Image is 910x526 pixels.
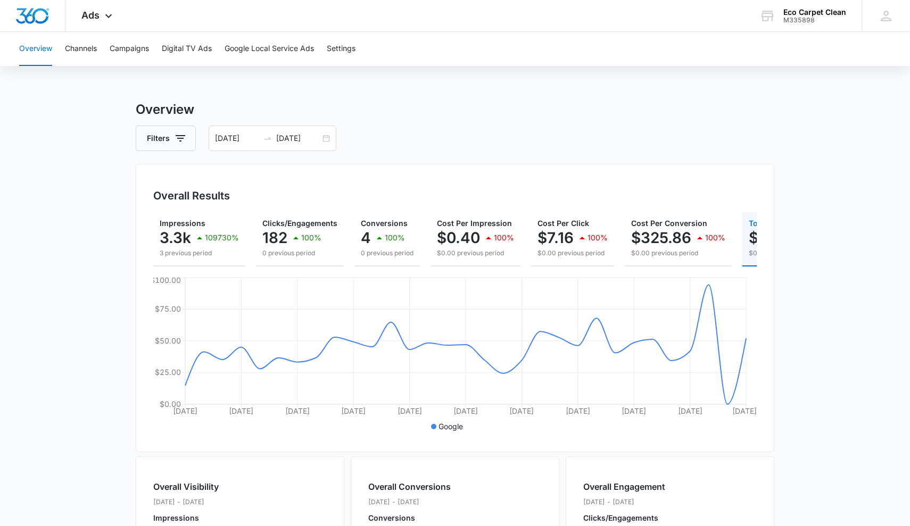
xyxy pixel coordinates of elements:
input: End date [276,132,320,144]
span: swap-right [263,134,272,143]
tspan: [DATE] [678,406,702,415]
p: $0.00 previous period [749,248,856,258]
h2: Overall Engagement [583,480,665,493]
h2: Overall Conversions [368,480,451,493]
tspan: $25.00 [155,368,181,377]
tspan: [DATE] [285,406,310,415]
tspan: [DATE] [398,406,422,415]
p: $1,303.40 [749,229,822,246]
tspan: [DATE] [229,406,253,415]
button: Digital TV Ads [162,32,212,66]
h3: Overview [136,100,774,119]
span: Clicks/Engagements [262,219,337,228]
p: [DATE] - [DATE] [368,497,451,507]
p: 100% [385,234,405,241]
input: Start date [215,132,259,144]
p: $325.86 [631,229,691,246]
p: 0 previous period [361,248,413,258]
span: Conversions [361,219,408,228]
p: Impressions [153,514,246,522]
p: 100% [588,234,608,241]
tspan: $50.00 [155,336,181,345]
tspan: [DATE] [173,406,197,415]
tspan: $75.00 [155,304,181,313]
span: Cost Per Conversion [631,219,707,228]
p: 182 [262,229,287,246]
p: 100% [494,234,514,241]
tspan: [DATE] [453,406,478,415]
button: Google Local Service Ads [225,32,314,66]
p: $0.00 previous period [631,248,725,258]
p: $0.00 previous period [537,248,608,258]
p: Clicks/Engagements [583,514,665,522]
button: Channels [65,32,97,66]
tspan: [DATE] [341,406,366,415]
p: Google [439,421,463,432]
p: 100% [705,234,725,241]
p: 3 previous period [160,248,239,258]
span: Cost Per Click [537,219,589,228]
p: $0.40 [437,229,480,246]
tspan: $0.00 [160,399,181,408]
button: Overview [19,32,52,66]
div: account name [783,8,846,16]
p: [DATE] - [DATE] [153,497,246,507]
span: Cost Per Impression [437,219,512,228]
button: Filters [136,126,196,151]
tspan: [DATE] [732,406,757,415]
tspan: [DATE] [509,406,534,415]
p: $7.16 [537,229,574,246]
p: Conversions [368,514,451,522]
span: Ads [81,10,100,21]
tspan: [DATE] [566,406,590,415]
p: 109730% [205,234,239,241]
button: Settings [327,32,355,66]
span: to [263,134,272,143]
button: Campaigns [110,32,149,66]
span: Impressions [160,219,205,228]
h2: Overall Visibility [153,480,246,493]
p: 100% [301,234,321,241]
tspan: $100.00 [150,275,181,285]
tspan: [DATE] [622,406,646,415]
div: account id [783,16,846,24]
span: Total Spend [749,219,792,228]
p: 4 [361,229,371,246]
p: 0 previous period [262,248,337,258]
p: [DATE] - [DATE] [583,497,665,507]
h3: Overall Results [153,188,230,204]
p: $0.00 previous period [437,248,514,258]
p: 3.3k [160,229,191,246]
